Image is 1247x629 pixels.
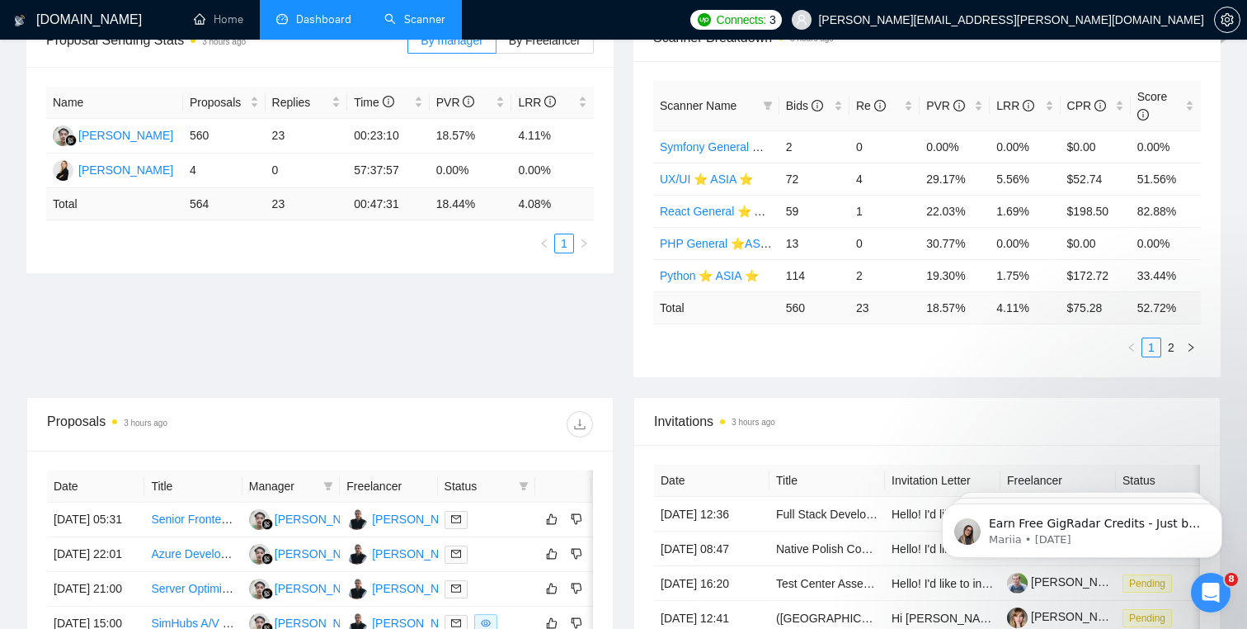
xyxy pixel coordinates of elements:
span: info-circle [383,96,394,107]
a: Pending [1122,576,1179,589]
time: 3 hours ago [732,418,775,427]
a: Pending [1122,611,1179,624]
button: download [567,411,593,437]
td: 57:37:57 [347,154,430,188]
td: 22.03% [920,195,990,227]
span: By Freelancer [509,34,581,47]
a: MS[PERSON_NAME] [249,581,369,594]
span: Scanner Name [660,99,736,112]
span: filter [760,93,776,118]
td: 0.00% [990,227,1060,259]
td: Server Optimization Expert for High-Performance WordPress + CRM Stack [144,572,242,607]
a: MS[PERSON_NAME] [53,128,173,141]
div: [PERSON_NAME] [78,161,173,179]
span: filter [515,474,532,499]
a: MS[PERSON_NAME] [249,546,369,560]
a: MZ[PERSON_NAME] [346,581,467,594]
button: right [1181,338,1201,357]
span: By manager [421,34,482,47]
th: Status [1116,465,1231,497]
td: 23 [849,291,920,324]
span: 8 [1225,573,1238,586]
td: 114 [779,259,849,291]
td: 30.77% [920,227,990,259]
li: 2 [1161,338,1181,357]
td: 564 [183,188,266,220]
th: Replies [266,87,348,119]
td: $0.00 [1061,130,1131,163]
td: [DATE] 21:00 [47,572,144,607]
td: 18.44 % [430,188,512,220]
td: 82.88% [1131,195,1201,227]
td: 4.11 % [990,291,1060,324]
span: info-circle [812,100,823,111]
span: right [579,239,589,248]
a: Symfony General ⭐️ ASIA ⭐️ [660,140,812,154]
td: Azure Developer Needed – Connect Crisp Chat API to Azure SQL & Power BI [144,537,242,572]
span: Dashboard [296,12,351,26]
span: info-circle [1023,100,1034,111]
li: 1 [554,234,574,253]
td: 1.75% [990,259,1060,291]
a: React General ⭐️ ASIA ⭐️ [660,205,797,218]
span: like [546,513,558,526]
a: 1 [555,234,573,253]
a: Full Stack Developer Needed for Custom Multilingual Website [776,508,1092,521]
div: [PERSON_NAME] [275,510,369,528]
span: mail [451,618,461,628]
div: [PERSON_NAME] [275,545,369,563]
span: mail [451,549,461,559]
td: 29.17% [920,163,990,195]
td: 4 [849,163,920,195]
span: Status [445,477,512,495]
a: MS[PERSON_NAME] [249,512,369,525]
a: MZ[PERSON_NAME] [346,546,467,560]
td: $198.50 [1061,195,1131,227]
a: UX/UI ⭐️ ASIA ⭐️ [660,173,753,186]
a: MZ[PERSON_NAME] [346,616,467,629]
li: Previous Page [1122,338,1141,357]
a: Azure Developer Needed – Connect Crisp Chat API to Azure SQL & Power BI [151,547,548,560]
td: Test Center Assessment/Mystery Visit - Poland [769,566,885,601]
a: MS[PERSON_NAME] [249,616,369,629]
button: like [542,579,562,598]
span: Time [354,96,393,109]
th: Proposals [183,87,266,119]
img: gigradar-bm.png [261,588,273,599]
td: 560 [183,119,266,154]
td: 0.00% [1131,227,1201,259]
span: dislike [571,582,582,595]
span: 3 [769,11,776,29]
span: filter [763,101,773,111]
span: Manager [249,477,317,495]
span: dislike [571,513,582,526]
th: Date [47,471,144,503]
span: PVR [436,96,475,109]
span: eye [481,618,491,628]
a: Native Polish Conversation Recording Project [776,542,1009,556]
td: $172.72 [1061,259,1131,291]
iframe: Intercom live chat [1191,573,1231,612]
li: 1 [1141,338,1161,357]
div: [PERSON_NAME] [372,579,467,598]
td: 1.69% [990,195,1060,227]
td: 18.57 % [920,291,990,324]
span: info-circle [874,100,886,111]
div: [PERSON_NAME] [372,545,467,563]
td: 00:23:10 [347,119,430,154]
img: MS [249,509,270,530]
button: dislike [567,509,586,529]
a: 1 [1142,338,1160,357]
span: dislike [571,547,582,560]
td: 0 [849,227,920,259]
span: Proposal Sending Stats [46,30,407,50]
td: 13 [779,227,849,259]
span: left [539,239,549,248]
a: [PERSON_NAME] [1007,610,1126,623]
td: 560 [779,291,849,324]
button: left [1122,338,1141,357]
td: 0.00% [511,154,594,188]
button: dislike [567,544,586,564]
